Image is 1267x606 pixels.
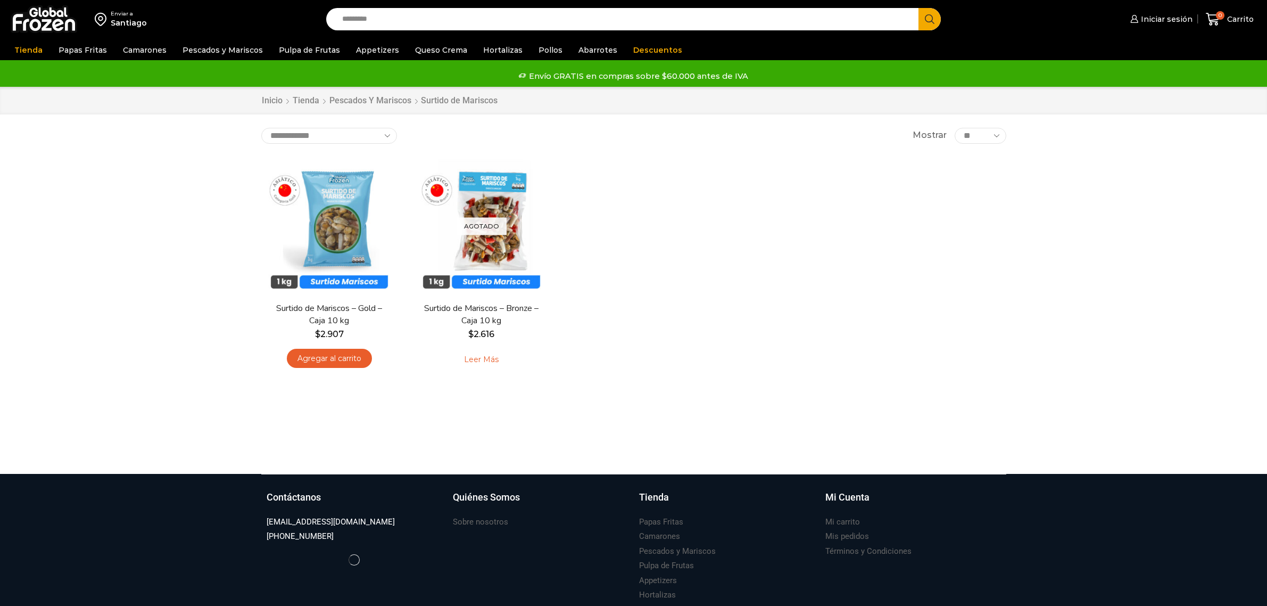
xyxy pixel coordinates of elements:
a: Pescados y Mariscos [639,544,716,559]
a: Inicio [261,95,283,107]
a: Abarrotes [573,40,623,60]
a: Tienda [292,95,320,107]
a: Papas Fritas [53,40,112,60]
h3: Sobre nosotros [453,517,508,528]
p: Agotado [457,217,507,235]
a: Hortalizas [639,588,676,602]
a: [PHONE_NUMBER] [267,529,334,544]
h3: Camarones [639,531,680,542]
a: Sobre nosotros [453,515,508,529]
a: Appetizers [351,40,404,60]
a: 0 Carrito [1203,7,1256,32]
a: Contáctanos [267,490,442,515]
h3: Mi Cuenta [825,490,869,504]
bdi: 2.616 [468,329,494,339]
a: Surtido de Mariscos – Gold – Caja 10 kg [268,302,390,327]
a: Mi Cuenta [825,490,1001,515]
a: Tienda [639,490,815,515]
span: Mostrar [913,129,947,142]
a: Camarones [639,529,680,544]
h3: Mi carrito [825,517,860,528]
a: Mis pedidos [825,529,869,544]
h3: Tienda [639,490,669,504]
a: Pulpa de Frutas [639,559,694,573]
h3: Pulpa de Frutas [639,560,694,571]
div: Enviar a [111,10,147,18]
a: Pulpa de Frutas [274,40,345,60]
h3: Mis pedidos [825,531,869,542]
span: $ [468,329,474,339]
a: Descuentos [628,40,688,60]
h3: [PHONE_NUMBER] [267,531,334,542]
a: Camarones [118,40,172,60]
a: Iniciar sesión [1128,9,1193,30]
select: Pedido de la tienda [261,128,397,144]
a: Términos y Condiciones [825,544,912,559]
h3: [EMAIL_ADDRESS][DOMAIN_NAME] [267,517,395,528]
a: Leé más sobre “Surtido de Mariscos - Bronze - Caja 10 kg” [448,349,515,371]
a: [EMAIL_ADDRESS][DOMAIN_NAME] [267,515,395,529]
a: Papas Fritas [639,515,683,529]
a: Surtido de Mariscos – Bronze – Caja 10 kg [420,302,542,327]
h3: Quiénes Somos [453,490,520,504]
a: Pescados y Mariscos [177,40,268,60]
span: 0 [1216,11,1224,20]
a: Pollos [533,40,568,60]
span: Iniciar sesión [1138,14,1193,24]
a: Mi carrito [825,515,860,529]
h3: Pescados y Mariscos [639,546,716,557]
span: Carrito [1224,14,1254,24]
button: Search button [918,8,941,30]
h3: Contáctanos [267,490,321,504]
img: address-field-icon.svg [95,10,111,28]
h3: Hortalizas [639,589,676,601]
bdi: 2.907 [315,329,344,339]
a: Agregar al carrito: “Surtido de Mariscos - Gold - Caja 10 kg” [287,349,372,368]
h3: Términos y Condiciones [825,546,912,557]
div: Santiago [111,18,147,28]
a: Quiénes Somos [453,490,628,515]
span: $ [315,329,320,339]
a: Tienda [9,40,48,60]
h1: Surtido de Mariscos [421,95,498,105]
a: Hortalizas [478,40,528,60]
a: Pescados y Mariscos [329,95,412,107]
h3: Papas Fritas [639,517,683,528]
a: Queso Crema [410,40,473,60]
h3: Appetizers [639,575,677,586]
nav: Breadcrumb [261,95,498,107]
a: Appetizers [639,574,677,588]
